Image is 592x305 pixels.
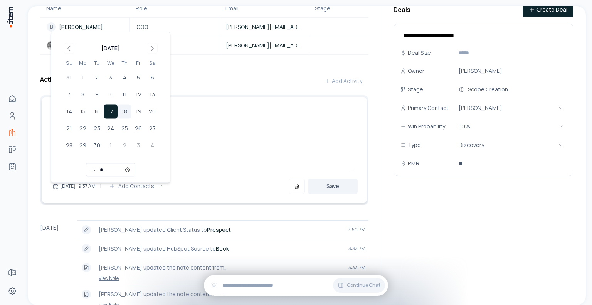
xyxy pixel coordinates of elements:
a: Deals [5,142,20,157]
a: Agents [5,159,20,174]
button: 2 [118,138,131,152]
div: B [47,22,56,32]
a: People [5,108,20,123]
a: [PERSON_NAME][EMAIL_ADDRESS][DOMAIN_NAME] [220,23,308,31]
p: [PERSON_NAME] updated Client Status to [99,226,342,234]
a: [PERSON_NAME][EMAIL_ADDRESS][DOMAIN_NAME] [220,42,308,49]
p: Stage [408,86,423,93]
th: Friday [131,58,145,67]
button: 13 [145,88,159,101]
strong: Book [216,245,229,252]
p: [PERSON_NAME] updated HubSpot Source to [99,245,342,253]
a: Home [5,91,20,106]
p: | [100,182,101,190]
p: Primary Contact [408,104,449,112]
p: Win Probability [408,123,445,130]
h3: Activity [40,75,63,84]
button: 25 [118,121,131,135]
button: 10 [104,88,118,101]
img: Item Brain Logo [6,6,14,28]
strong: Prospect [207,226,231,233]
a: COO [130,23,219,31]
button: 28 [62,138,76,152]
th: Thursday [118,58,131,67]
button: 22 [76,121,90,135]
button: 26 [131,121,145,135]
p: Type [408,141,421,149]
div: Email [225,5,303,12]
button: 29 [76,138,90,152]
button: 7 [62,88,76,101]
button: 16 [90,104,104,118]
a: View Note [80,275,365,281]
button: 11 [118,88,131,101]
div: Stage [315,5,362,12]
button: 31 [62,71,76,84]
span: 3:50 PM [348,227,365,233]
a: Forms [5,265,20,280]
button: [DATE] : 9:37 AM [51,179,97,194]
div: to [99,290,343,298]
th: Wednesday [104,58,118,67]
button: Go to previous month [64,43,74,54]
th: Sunday [62,58,76,67]
button: 15 [76,104,90,118]
button: 5 [131,71,145,84]
div: to [99,264,342,271]
p: [PERSON_NAME] [59,23,103,31]
a: B[PERSON_NAME] [40,22,129,32]
button: 1 [76,71,90,84]
div: Role [136,5,213,12]
a: Companies [5,125,20,140]
th: Monday [76,58,90,67]
button: 30 [90,138,104,152]
img: Jared Marinich [47,41,56,50]
button: 2 [90,71,104,84]
a: Jared Marinich[PERSON_NAME] [40,41,129,50]
th: Saturday [145,58,159,67]
div: [DATE] [101,44,120,52]
button: 8 [76,88,90,101]
p: [PERSON_NAME] updated the note content from [99,290,343,298]
button: 3 [131,138,145,152]
button: 4 [145,138,159,152]
div: Name [46,5,123,12]
p: Owner [408,67,424,75]
button: Add Contacts [104,179,168,194]
button: 12 [131,88,145,101]
a: President [130,42,219,49]
p: RMR [408,160,419,167]
span: 3:33 PM [348,246,365,252]
button: 27 [145,121,159,135]
button: 23 [90,121,104,135]
span: COO [136,23,148,31]
button: 9 [90,88,104,101]
span: [PERSON_NAME][EMAIL_ADDRESS][DOMAIN_NAME] [226,23,302,31]
span: [PERSON_NAME][EMAIL_ADDRESS][DOMAIN_NAME] [226,42,302,49]
span: Add Contacts [118,182,154,190]
button: Add Activity [318,73,368,89]
button: 4 [118,71,131,84]
button: 17 [104,104,118,118]
button: 14 [62,104,76,118]
button: Go to next month [147,43,158,54]
button: Save [308,179,358,194]
button: 20 [145,104,159,118]
button: 19 [131,104,145,118]
div: Continue Chat [204,275,388,296]
a: Settings [5,283,20,299]
h3: Deals [394,5,410,14]
span: 3:33 PM [348,265,365,271]
th: Tuesday [90,58,104,67]
button: 3 [104,71,118,84]
button: 1 [104,138,118,152]
button: Create Deal [523,2,573,17]
button: 18 [118,104,131,118]
p: [PERSON_NAME] updated the note content from [99,264,342,271]
button: 24 [104,121,118,135]
button: 6 [145,71,159,84]
p: Deal Size [408,49,431,57]
span: Continue Chat [347,282,380,288]
button: Continue Chat [333,278,385,293]
button: 21 [62,121,76,135]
